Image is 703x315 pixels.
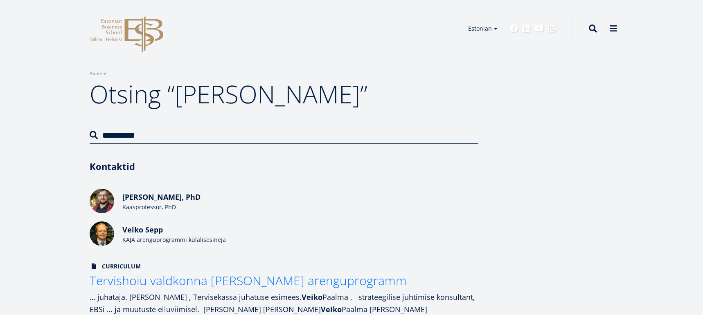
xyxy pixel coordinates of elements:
img: Veiko Karu [90,189,114,213]
strong: Veiko [321,304,342,314]
div: KAJA arenguprogrammi külalisesineja [122,236,245,244]
strong: Veiko [302,292,322,302]
a: Linkedin [522,25,530,33]
span: Curriculum [90,262,141,270]
h1: Otsing “[PERSON_NAME]” [90,78,478,110]
div: Kaasprofessor, PhD [122,203,245,211]
a: Youtube [534,25,544,33]
h3: Kontaktid [90,160,478,172]
img: Veiko Sepp [90,221,114,246]
a: Avaleht [90,69,107,78]
a: Instagram [548,25,556,33]
a: Facebook [510,25,518,33]
span: Tervishoiu valdkonna [PERSON_NAME] arenguprogramm [90,272,407,289]
span: [PERSON_NAME], PhD [122,192,201,202]
span: Veiko Sepp [122,225,163,235]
